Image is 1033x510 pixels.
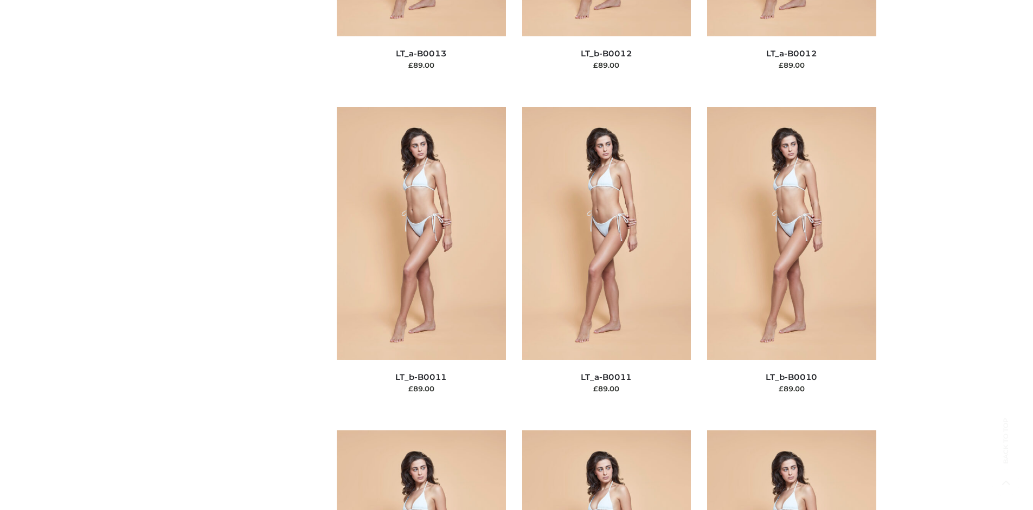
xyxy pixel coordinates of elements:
bdi: 89.00 [779,384,805,393]
bdi: 89.00 [408,61,434,69]
a: LT_b-B0012 [581,48,632,59]
img: LT_b-B0010 [707,107,876,360]
img: LT_a-B0011 [522,107,691,360]
a: LT_a-B0011 [581,372,632,382]
bdi: 89.00 [593,61,619,69]
bdi: 89.00 [779,61,805,69]
span: £ [408,61,413,69]
span: £ [408,384,413,393]
a: LT_a-B0013 [396,48,447,59]
span: £ [779,384,784,393]
span: £ [779,61,784,69]
a: LT_b-B0010 [766,372,817,382]
a: LT_b-B0011 [395,372,447,382]
img: LT_b-B0011 [337,107,506,360]
bdi: 89.00 [593,384,619,393]
span: £ [593,384,598,393]
span: £ [593,61,598,69]
a: LT_a-B0012 [766,48,817,59]
bdi: 89.00 [408,384,434,393]
span: Back to top [992,437,1019,464]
